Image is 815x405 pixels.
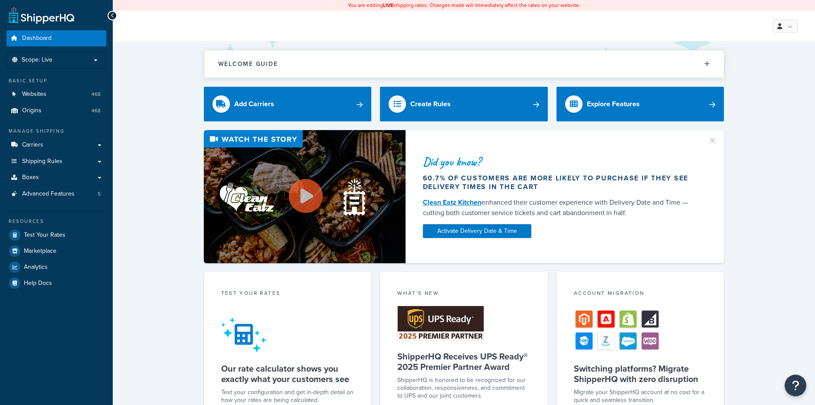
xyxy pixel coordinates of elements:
[7,186,106,202] a: Advanced Features5
[7,218,106,225] div: Resources
[204,87,372,121] a: Add Carriers
[221,363,354,384] h5: Our rate calculator shows you exactly what your customers see
[234,98,274,110] div: Add Carriers
[397,376,530,400] p: ShipperHQ is honored to be recognized for our collaboration, responsiveness, and commitment to UP...
[556,87,724,121] a: Explore Features
[7,86,106,102] a: Websites468
[218,61,278,67] h2: Welcome Guide
[7,154,106,170] a: Shipping Rules
[7,275,106,291] a: Help Docs
[7,30,106,46] a: Dashboard
[92,91,101,98] span: 468
[423,197,697,218] div: enhanced their customer experience with Delivery Date and Time — cutting both customer service ti...
[22,141,43,149] span: Carriers
[22,174,39,181] span: Boxes
[24,248,56,255] span: Marketplace
[204,50,724,78] button: Welcome Guide
[92,107,101,114] span: 468
[221,389,354,404] div: Test your configuration and get in-depth detail on how your rates are being calculated.
[22,56,52,64] span: Scope: Live
[7,259,106,275] a: Analytics
[7,103,106,119] a: Origins468
[22,91,46,98] span: Websites
[7,243,106,259] a: Marketplace
[383,1,393,9] b: LIVE
[574,363,707,384] h5: Switching platforms? Migrate ShipperHQ with zero disruption
[423,156,697,168] div: Did you know?
[574,289,707,299] div: Account Migration
[7,227,106,243] a: Test Your Rates
[7,137,106,153] a: Carriers
[410,98,451,110] div: Create Rules
[204,130,406,263] img: Video thumbnail
[22,107,42,114] span: Origins
[24,232,65,239] span: Test Your Rates
[7,86,106,102] li: Websites
[423,174,697,191] div: 60.7% of customers are more likely to purchase if they see delivery times in the cart
[7,170,106,186] a: Boxes
[22,35,52,42] span: Dashboard
[380,87,548,121] a: Create Rules
[423,224,531,238] a: Activate Delivery Date & Time
[98,190,101,198] span: 5
[24,264,48,271] span: Analytics
[397,289,530,299] div: What's New
[24,280,52,287] span: Help Docs
[785,375,806,396] button: Open Resource Center
[587,98,640,110] div: Explore Features
[22,190,75,198] span: Advanced Features
[7,103,106,119] li: Origins
[7,186,106,202] li: Advanced Features
[7,127,106,135] div: Manage Shipping
[22,158,62,165] span: Shipping Rules
[397,351,530,372] h5: ShipperHQ Receives UPS Ready® 2025 Premier Partner Award
[574,389,707,404] div: Migrate your ShipperHQ account at no cost for a quick and seamless transition.
[221,289,354,299] div: Test your rates
[423,197,481,207] a: Clean Eatz Kitchen
[7,77,106,85] div: Basic Setup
